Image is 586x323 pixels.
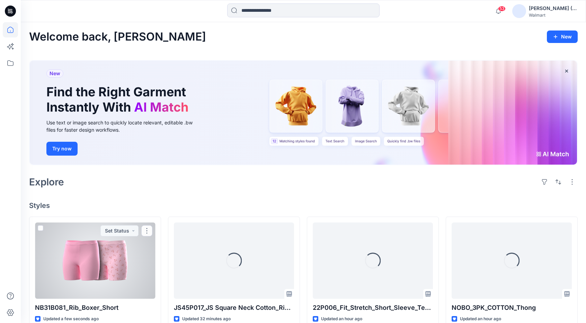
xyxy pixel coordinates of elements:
div: [PERSON_NAME] (Delta Galil) [529,4,577,12]
p: JS45P017_JS Square Neck Cotton_Rib_Onesie [174,303,294,313]
div: Walmart [529,12,577,18]
div: Use text or image search to quickly locate relevant, editable .bw files for faster design workflows. [46,119,202,133]
h2: Welcome back, [PERSON_NAME] [29,30,206,43]
h1: Find the Right Garment Instantly With [46,85,192,114]
h2: Explore [29,176,64,187]
p: NOBO_3PK_COTTON_Thong [452,303,572,313]
span: 53 [498,6,506,11]
p: Updated a few seconds ago [43,315,99,323]
span: New [50,69,60,78]
img: avatar [512,4,526,18]
p: Updated an hour ago [460,315,501,323]
h4: Styles [29,201,578,210]
button: New [547,30,578,43]
span: AI Match [134,99,188,115]
p: 22P006_Fit_Stretch_Short_Sleeve_Tee_Shirt [313,303,433,313]
p: NB31B081_Rib_Boxer_Short [35,303,155,313]
p: Updated an hour ago [321,315,362,323]
button: Try now [46,142,78,156]
p: Updated 32 minutes ago [182,315,231,323]
a: NB31B081_Rib_Boxer_Short [35,222,155,299]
